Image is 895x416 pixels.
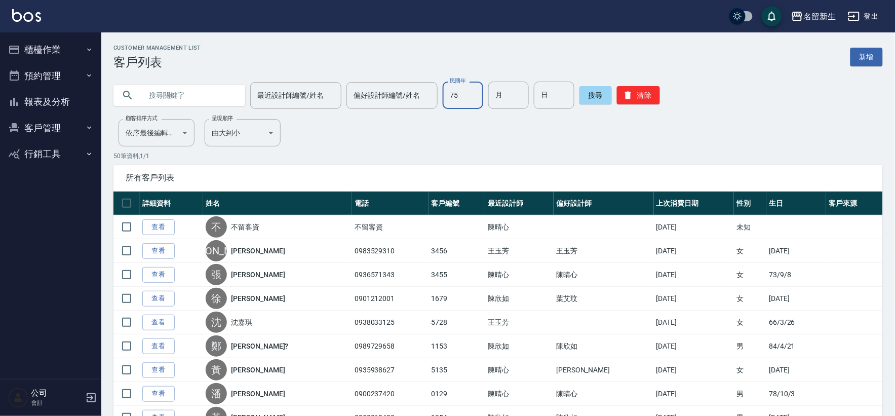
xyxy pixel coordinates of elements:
[766,358,826,382] td: [DATE]
[450,77,465,85] label: 民國年
[203,192,352,215] th: 姓名
[762,6,782,26] button: save
[206,264,227,285] div: 張
[4,89,97,115] button: 報表及分析
[485,215,554,239] td: 陳晴心
[579,86,612,104] button: 搜尋
[554,239,653,263] td: 王玉芳
[231,293,285,304] a: [PERSON_NAME]
[231,222,259,232] a: 不留客資
[352,287,429,311] td: 0901212001
[485,239,554,263] td: 王玉芳
[766,382,826,406] td: 78/10/3
[429,311,486,334] td: 5728
[352,334,429,358] td: 0989729658
[231,270,285,280] a: [PERSON_NAME]
[766,192,826,215] th: 生日
[206,359,227,381] div: 黃
[206,216,227,238] div: 不
[206,335,227,357] div: 鄭
[31,388,83,398] h5: 公司
[654,311,734,334] td: [DATE]
[844,7,883,26] button: 登出
[142,82,237,109] input: 搜尋關鍵字
[352,239,429,263] td: 0983529310
[485,382,554,406] td: 陳晴心
[485,311,554,334] td: 王玉芳
[554,334,653,358] td: 陳欣如
[352,263,429,287] td: 0936571343
[734,215,766,239] td: 未知
[766,239,826,263] td: [DATE]
[206,240,227,261] div: [PERSON_NAME]
[12,9,41,22] img: Logo
[654,215,734,239] td: [DATE]
[352,215,429,239] td: 不留客資
[554,382,653,406] td: 陳晴心
[429,263,486,287] td: 3455
[352,358,429,382] td: 0935938627
[429,382,486,406] td: 0129
[734,358,766,382] td: 女
[766,334,826,358] td: 84/4/21
[654,239,734,263] td: [DATE]
[734,239,766,263] td: 女
[734,263,766,287] td: 女
[352,311,429,334] td: 0938033125
[126,115,158,122] label: 顧客排序方式
[4,36,97,63] button: 櫃檯作業
[142,267,175,283] a: 查看
[654,334,734,358] td: [DATE]
[142,291,175,307] a: 查看
[142,386,175,402] a: 查看
[212,115,233,122] label: 呈現順序
[734,334,766,358] td: 男
[554,263,653,287] td: 陳晴心
[205,119,281,146] div: 由大到小
[766,311,826,334] td: 66/3/26
[429,334,486,358] td: 1153
[485,287,554,311] td: 陳欣如
[485,358,554,382] td: 陳晴心
[429,239,486,263] td: 3456
[766,263,826,287] td: 73/9/8
[654,263,734,287] td: [DATE]
[142,219,175,235] a: 查看
[142,243,175,259] a: 查看
[554,287,653,311] td: 葉艾玟
[766,287,826,311] td: [DATE]
[352,192,429,215] th: 電話
[352,382,429,406] td: 0900237420
[485,263,554,287] td: 陳晴心
[429,287,486,311] td: 1679
[734,287,766,311] td: 女
[231,317,252,327] a: 沈嘉琪
[142,362,175,378] a: 查看
[4,63,97,89] button: 預約管理
[231,389,285,399] a: [PERSON_NAME]
[4,141,97,167] button: 行銷工具
[485,192,554,215] th: 最近設計師
[206,312,227,333] div: 沈
[142,315,175,330] a: 查看
[140,192,203,215] th: 詳細資料
[113,45,201,51] h2: Customer Management List
[734,382,766,406] td: 男
[231,246,285,256] a: [PERSON_NAME]
[113,152,883,161] p: 50 筆資料, 1 / 1
[4,115,97,141] button: 客戶管理
[206,383,227,404] div: 潘
[654,192,734,215] th: 上次消費日期
[206,288,227,309] div: 徐
[8,388,28,408] img: Person
[554,358,653,382] td: [PERSON_NAME]
[787,6,840,27] button: 名留新生
[485,334,554,358] td: 陳欣如
[142,338,175,354] a: 查看
[654,382,734,406] td: [DATE]
[31,398,83,407] p: 會計
[113,55,201,69] h3: 客戶列表
[734,311,766,334] td: 女
[803,10,836,23] div: 名留新生
[231,341,288,351] a: [PERSON_NAME]?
